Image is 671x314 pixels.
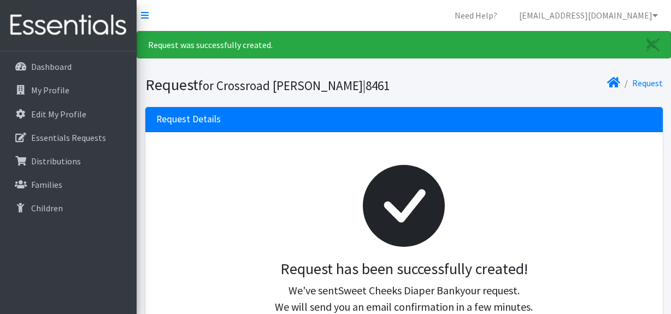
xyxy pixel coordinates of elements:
[4,150,132,172] a: Distributions
[4,79,132,101] a: My Profile
[635,32,670,58] a: Close
[31,61,72,72] p: Dashboard
[165,260,643,279] h3: Request has been successfully created!
[31,85,69,96] p: My Profile
[4,56,132,78] a: Dashboard
[446,4,506,26] a: Need Help?
[4,197,132,219] a: Children
[145,75,400,94] h1: Request
[198,78,390,93] small: for Crossroad [PERSON_NAME]|8461
[31,179,62,190] p: Families
[31,132,106,143] p: Essentials Requests
[4,174,132,195] a: Families
[31,156,81,167] p: Distributions
[632,78,663,88] a: Request
[31,203,63,214] p: Children
[510,4,667,26] a: [EMAIL_ADDRESS][DOMAIN_NAME]
[4,103,132,125] a: Edit My Profile
[338,283,460,297] span: Sweet Cheeks Diaper Bank
[4,7,132,44] img: HumanEssentials
[31,109,86,120] p: Edit My Profile
[137,31,671,58] div: Request was successfully created.
[156,114,221,125] h3: Request Details
[4,127,132,149] a: Essentials Requests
